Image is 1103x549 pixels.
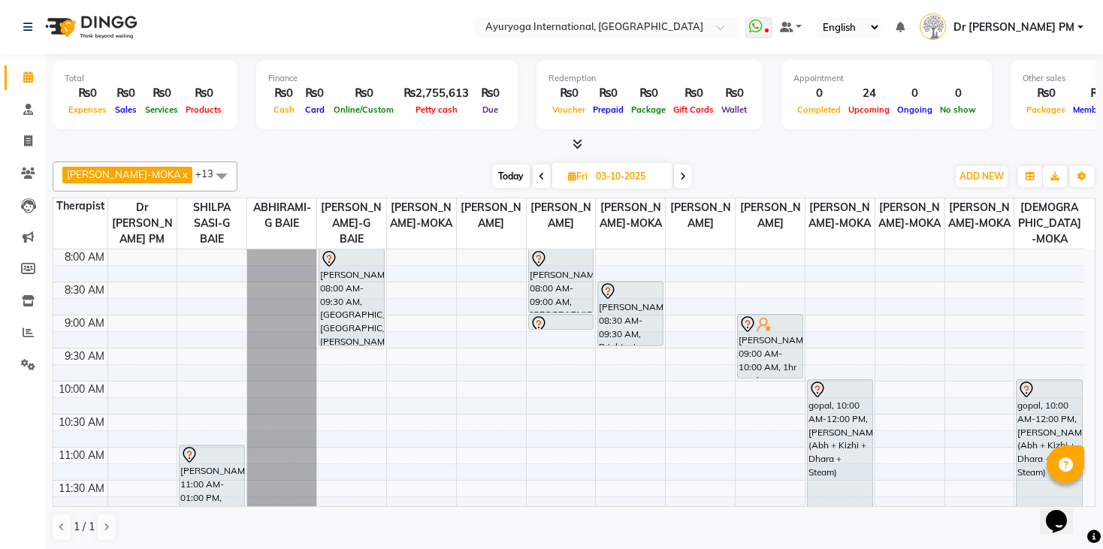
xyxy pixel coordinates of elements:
[111,104,141,115] span: Sales
[845,85,893,102] div: 24
[53,198,107,214] div: Therapist
[529,315,594,329] div: [PERSON_NAME], 09:00 AM-09:15 AM, Virechanam
[793,104,845,115] span: Completed
[666,198,735,233] span: [PERSON_NAME]
[141,104,182,115] span: Services
[301,104,328,115] span: Card
[793,72,980,85] div: Appointment
[936,104,980,115] span: No show
[299,85,330,102] div: ₨0
[627,85,669,102] div: ₨0
[56,481,107,496] div: 11:30 AM
[589,104,627,115] span: Prepaid
[182,104,225,115] span: Products
[738,315,802,378] div: [PERSON_NAME], 09:00 AM-10:00 AM, 1hr session
[893,85,936,102] div: 0
[956,166,1008,187] button: ADD NEW
[627,104,669,115] span: Package
[182,85,225,102] div: ₨0
[492,164,530,188] span: Today
[319,249,384,345] div: [PERSON_NAME], 08:00 AM-09:30 AM, [GEOGRAPHIC_DATA],[GEOGRAPHIC_DATA],[PERSON_NAME](W/O Oil)
[412,104,461,115] span: Petty cash
[953,20,1074,35] span: Dr [PERSON_NAME] PM
[56,382,107,397] div: 10:00 AM
[793,85,845,102] div: 0
[808,380,872,509] div: gopal, 10:00 AM-12:00 PM, [PERSON_NAME] (Abh + Kizhi + Dhara + Steam)
[65,104,110,115] span: Expenses
[591,165,666,188] input: 2025-10-03
[247,198,316,233] span: ABHIRAMI-G BAIE
[548,104,589,115] span: Voucher
[959,170,1004,182] span: ADD NEW
[845,104,893,115] span: Upcoming
[479,104,502,115] span: Due
[596,198,665,233] span: [PERSON_NAME]-MOKA
[317,198,386,249] span: [PERSON_NAME]-G BAIE
[718,104,751,115] span: Wallet
[920,14,946,40] img: Dr Naveen PM
[62,315,107,331] div: 9:00 AM
[718,85,751,102] div: ₨0
[893,104,936,115] span: Ongoing
[141,85,182,102] div: ₨0
[195,167,225,179] span: +13
[598,282,663,345] div: [PERSON_NAME], 08:30 AM-09:30 AM, Brightening Facial
[67,168,181,180] span: [PERSON_NAME]-MOKA
[330,104,397,115] span: Online/Custom
[527,198,596,233] span: [PERSON_NAME]
[62,348,107,364] div: 9:30 AM
[1023,85,1069,102] div: ₨0
[1017,380,1081,509] div: gopal, 10:00 AM-12:00 PM, [PERSON_NAME] (Abh + Kizhi + Dhara + Steam)
[548,85,589,102] div: ₨0
[1040,489,1088,534] iframe: chat widget
[564,170,591,182] span: Fri
[330,85,397,102] div: ₨0
[270,104,298,115] span: Cash
[936,85,980,102] div: 0
[38,6,141,48] img: logo
[56,415,107,430] div: 10:30 AM
[65,72,225,85] div: Total
[62,282,107,298] div: 8:30 AM
[805,198,875,233] span: [PERSON_NAME]-MOKA
[387,198,456,233] span: [PERSON_NAME]-MOKA
[736,198,805,233] span: [PERSON_NAME]
[65,85,110,102] div: ₨0
[74,519,95,535] span: 1 / 1
[110,85,141,102] div: ₨0
[589,85,627,102] div: ₨0
[56,448,107,463] div: 11:00 AM
[475,85,506,102] div: ₨0
[268,85,299,102] div: ₨0
[669,85,718,102] div: ₨0
[397,85,475,102] div: ₨2,755,613
[108,198,177,249] span: Dr [PERSON_NAME] PM
[457,198,526,233] span: [PERSON_NAME]
[62,249,107,265] div: 8:00 AM
[181,168,188,180] a: x
[177,198,246,249] span: SHILPA SASI-G BAIE
[875,198,944,233] span: [PERSON_NAME]-MOKA
[1023,104,1069,115] span: Packages
[1014,198,1084,249] span: [DEMOGRAPHIC_DATA]-MOKA
[669,104,718,115] span: Gift Cards
[268,72,506,85] div: Finance
[529,249,594,312] div: [PERSON_NAME], 08:00 AM-09:00 AM, [GEOGRAPHIC_DATA]
[945,198,1014,233] span: [PERSON_NAME]-MOKA
[548,72,751,85] div: Redemption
